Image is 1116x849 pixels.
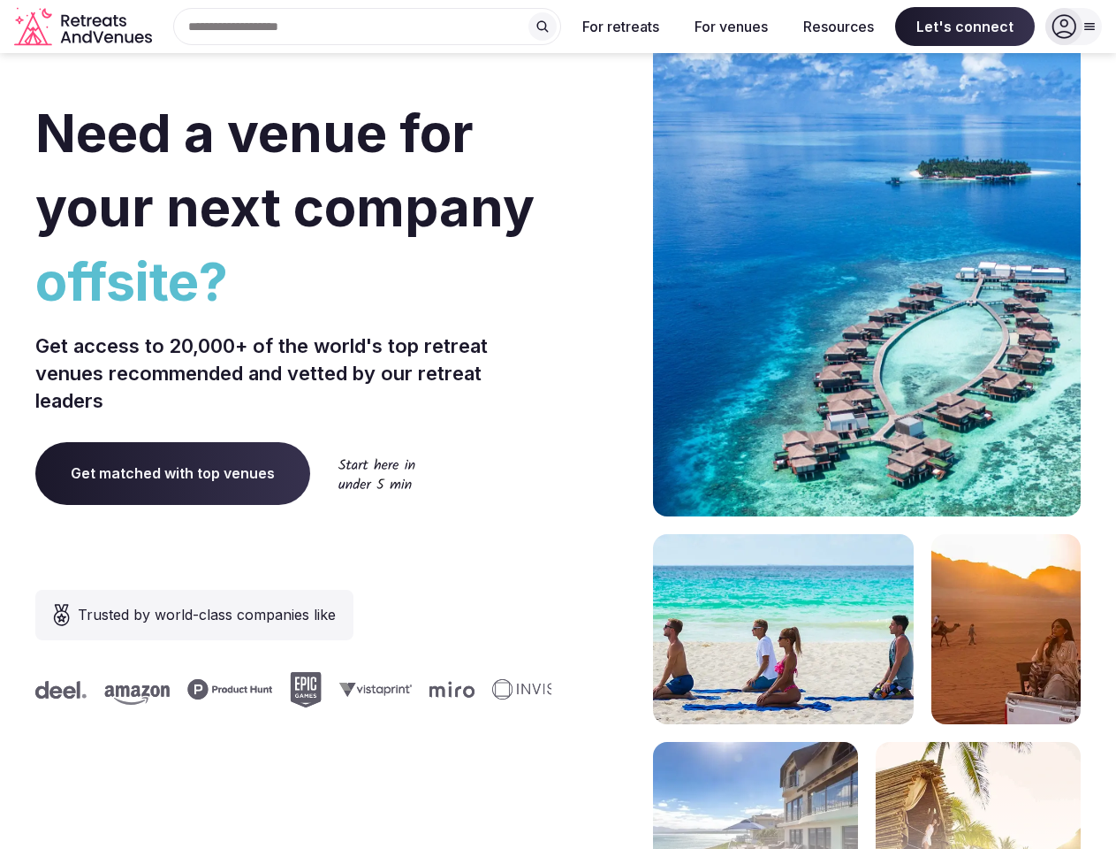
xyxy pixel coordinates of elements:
svg: Epic Games company logo [289,672,321,707]
a: Get matched with top venues [35,442,310,504]
svg: Miro company logo [429,681,474,698]
p: Get access to 20,000+ of the world's top retreat venues recommended and vetted by our retreat lea... [35,333,551,414]
svg: Vistaprint company logo [338,682,411,697]
button: For venues [680,7,782,46]
img: Start here in under 5 min [338,458,415,489]
span: offsite? [35,244,551,318]
svg: Invisible company logo [491,679,588,700]
svg: Retreats and Venues company logo [14,7,156,47]
button: For retreats [568,7,673,46]
button: Resources [789,7,888,46]
a: Visit the homepage [14,7,156,47]
span: Trusted by world-class companies like [78,604,336,625]
span: Let's connect [895,7,1035,46]
img: yoga on tropical beach [653,534,914,724]
span: Need a venue for your next company [35,101,535,239]
svg: Deel company logo [34,681,86,699]
img: woman sitting in back of truck with camels [931,534,1081,724]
